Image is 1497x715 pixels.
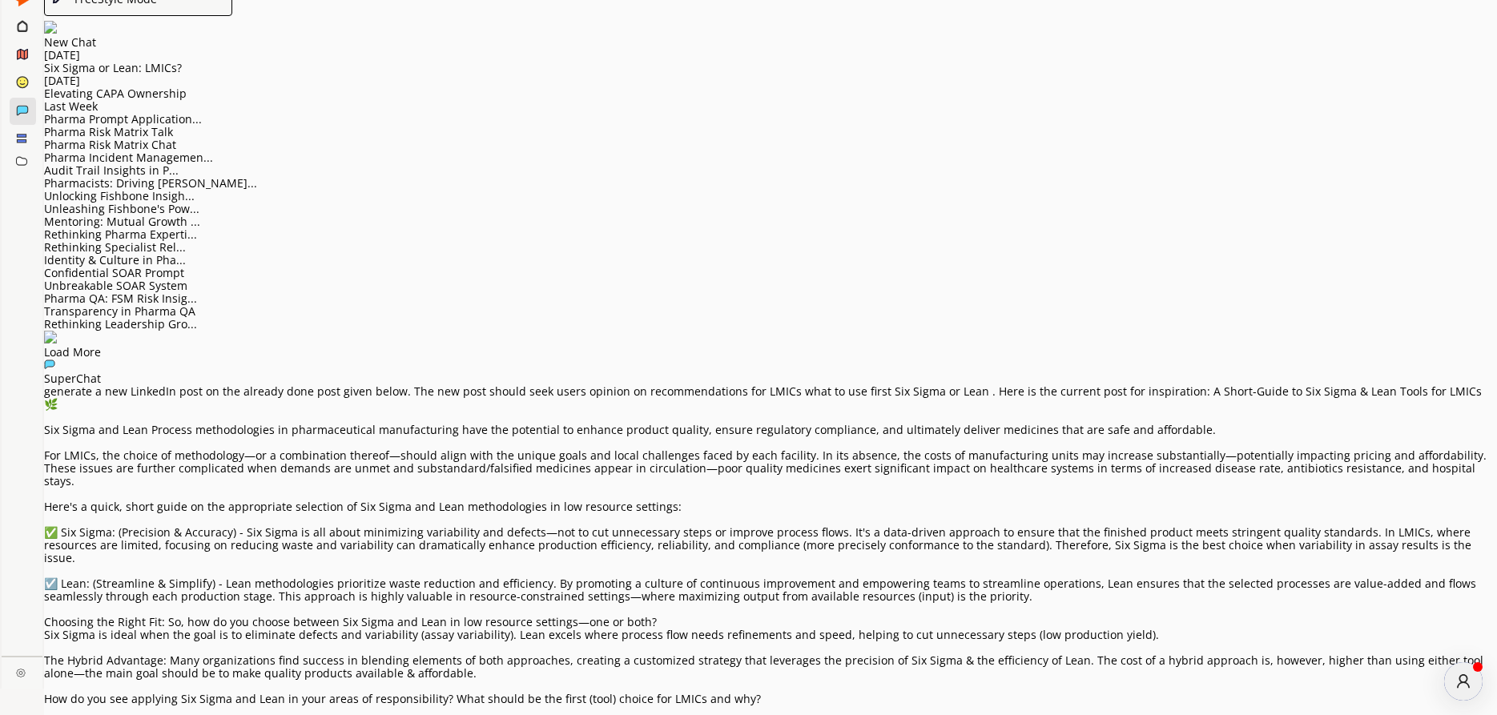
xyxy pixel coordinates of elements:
[44,359,55,370] img: Close
[44,190,1497,203] div: Unlocking Fishbone Insigh...
[44,526,1497,564] p: ✅ Six Sigma: (Precision & Accuracy) - Six Sigma is all about minimizing variability and defects—n...
[44,654,1497,680] p: The Hybrid Advantage: Many organizations find success in blending elements of both approaches, cr...
[44,385,1497,411] p: generate a new LinkedIn post on the already done post given below. The new post should seek users...
[44,292,1497,305] div: Pharma QA: FSM Risk Insig...
[44,629,1497,641] p: Six Sigma is ideal when the goal is to eliminate defects and variability (assay variability). Lea...
[44,74,1497,87] p: [DATE]
[44,62,1497,74] div: Six Sigma or Lean: LMICs?
[44,228,1497,241] div: Rethinking Pharma Experti...
[44,177,1497,190] div: Pharmacists: Driving [PERSON_NAME]...
[44,151,1497,164] div: Pharma Incident Managemen...
[44,305,1497,318] div: Transparency in Pharma QA
[44,203,1497,215] div: Unleashing Fishbone's Pow...
[44,100,1497,113] p: Last Week
[44,346,1497,359] p: Load More
[44,449,1497,488] p: For LMICs, the choice of methodology—or a combination thereof—should align with the unique goals ...
[44,693,1497,705] p: How do you see applying Six Sigma and Lean in your areas of responsibility? What should be the fi...
[1444,662,1483,701] button: atlas-launcher
[44,577,1497,603] p: ☑️ Lean: (Streamline & Simplify) - Lean methodologies prioritize waste reduction and efficiency. ...
[44,36,1497,49] p: New Chat
[44,500,1497,513] p: Here's a quick, short guide on the appropriate selection of Six Sigma and Lean methodologies in l...
[44,113,1497,126] div: Pharma Prompt Application...
[44,21,57,34] img: Close
[44,126,1497,139] div: Pharma Risk Matrix Talk
[16,668,26,677] img: Close
[44,279,1497,292] div: Unbreakable SOAR System
[1444,662,1483,701] div: atlas-message-author-avatar
[2,657,42,685] a: Close
[44,372,1497,385] div: SuperChat
[44,424,1497,436] p: Six Sigma and Lean Process methodologies in pharmaceutical manufacturing have the potential to en...
[44,139,1497,151] div: Pharma Risk Matrix Chat
[44,267,1497,279] div: Confidential SOAR Prompt
[44,331,57,343] img: Close
[44,215,1497,228] div: Mentoring: Mutual Growth ...
[44,318,1497,331] div: Rethinking Leadership Gro...
[44,616,1497,629] p: Choosing the Right Fit: So, how do you choose between Six Sigma and Lean in low resource settings...
[44,87,1497,100] div: Elevating CAPA Ownership
[44,164,1497,177] div: Audit Trail Insights in P...
[44,241,1497,254] div: Rethinking Specialist Rel...
[44,49,1497,62] p: [DATE]
[44,254,1497,267] div: Identity & Culture in Pha...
